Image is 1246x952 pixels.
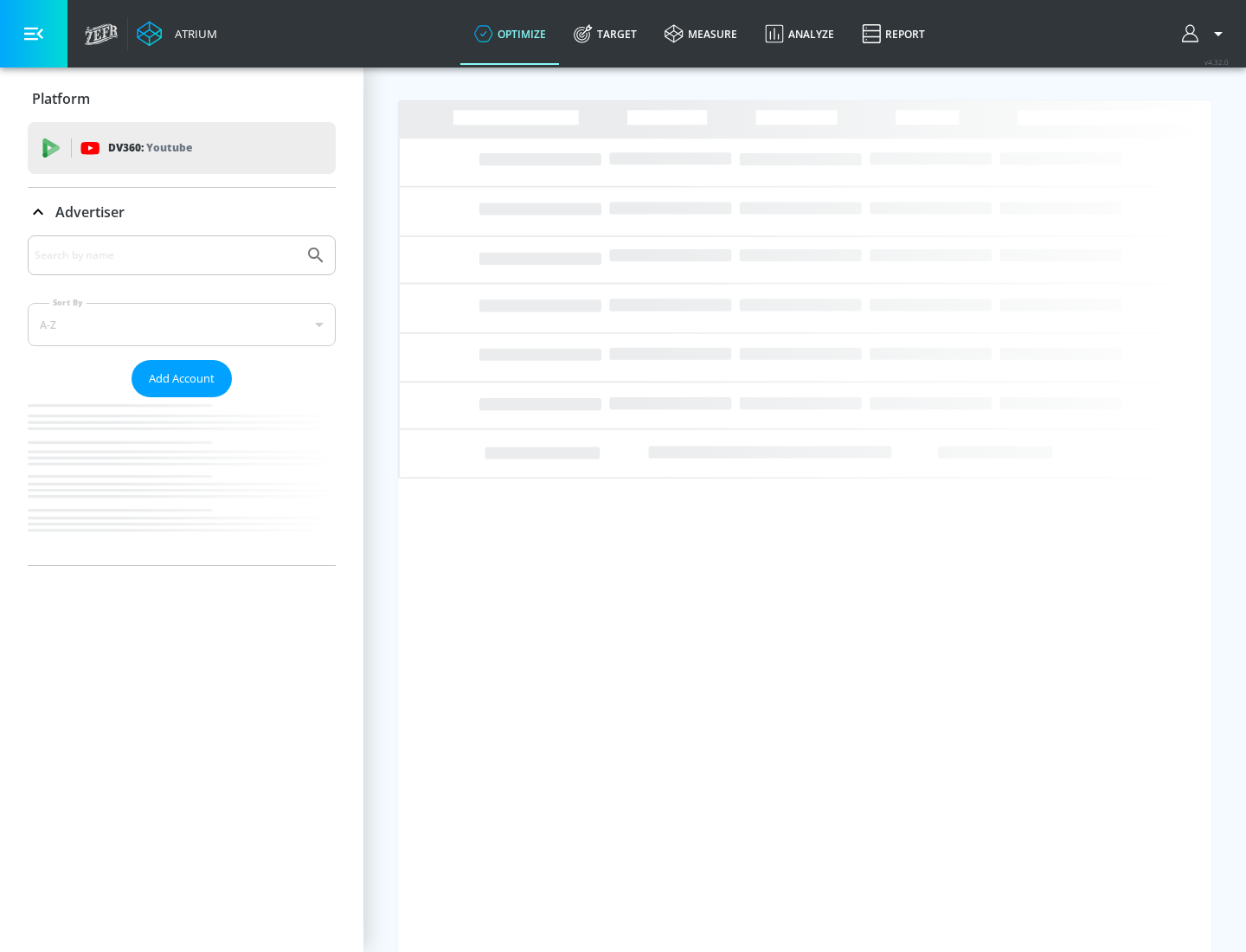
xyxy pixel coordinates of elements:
[32,89,90,108] p: Platform
[28,303,336,346] div: A-Z
[28,122,336,174] div: DV360: Youtube
[651,3,751,65] a: measure
[560,3,651,65] a: Target
[751,3,848,65] a: Analyze
[460,3,560,65] a: optimize
[146,138,192,157] p: Youtube
[137,21,217,47] a: Atrium
[28,235,336,565] div: Advertiser
[108,138,192,158] p: DV360:
[168,26,217,42] div: Atrium
[132,360,232,397] button: Add Account
[49,297,87,308] label: Sort By
[1204,57,1229,67] span: v 4.32.0
[28,74,336,123] div: Platform
[28,397,336,565] nav: list of Advertiser
[149,369,215,389] span: Add Account
[55,203,125,222] p: Advertiser
[28,188,336,236] div: Advertiser
[35,244,297,267] input: Search by name
[848,3,939,65] a: Report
